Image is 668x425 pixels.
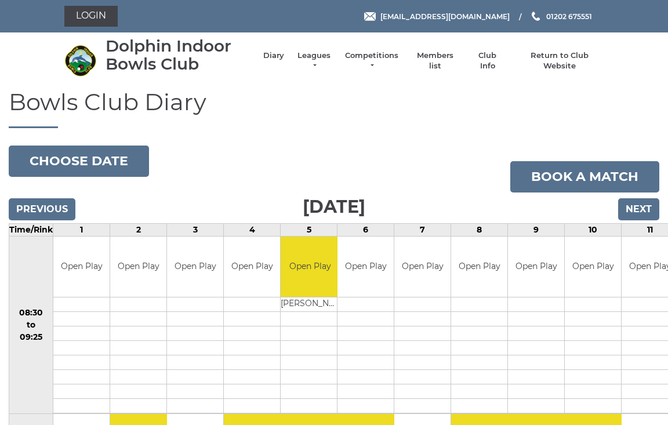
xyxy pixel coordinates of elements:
div: Dolphin Indoor Bowls Club [106,37,252,73]
span: 01202 675551 [546,12,592,20]
td: Open Play [167,237,223,297]
td: Open Play [224,237,280,297]
a: Phone us 01202 675551 [530,11,592,22]
img: Dolphin Indoor Bowls Club [64,45,96,77]
a: Club Info [471,50,504,71]
td: Open Play [565,237,621,297]
td: Open Play [508,237,564,297]
a: Diary [263,50,284,61]
td: 10 [565,223,622,236]
td: Open Play [110,237,166,297]
a: Members list [411,50,459,71]
td: 5 [281,223,337,236]
td: 4 [224,223,281,236]
td: 2 [110,223,167,236]
td: Open Play [394,237,451,297]
td: 6 [337,223,394,236]
td: Time/Rink [9,223,53,236]
input: Previous [9,198,75,220]
td: [PERSON_NAME] [281,297,339,312]
td: 9 [508,223,565,236]
a: Email [EMAIL_ADDRESS][DOMAIN_NAME] [364,11,510,22]
img: Phone us [532,12,540,21]
td: Open Play [53,237,110,297]
a: Competitions [344,50,400,71]
td: Open Play [337,237,394,297]
td: 8 [451,223,508,236]
td: Open Play [281,237,339,297]
td: Open Play [451,237,507,297]
td: 7 [394,223,451,236]
a: Return to Club Website [516,50,604,71]
td: 3 [167,223,224,236]
h1: Bowls Club Diary [9,89,659,128]
a: Login [64,6,118,27]
td: 08:30 to 09:25 [9,236,53,414]
a: Leagues [296,50,332,71]
td: 1 [53,223,110,236]
button: Choose date [9,146,149,177]
img: Email [364,12,376,21]
span: [EMAIL_ADDRESS][DOMAIN_NAME] [380,12,510,20]
input: Next [618,198,659,220]
a: Book a match [510,161,659,192]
